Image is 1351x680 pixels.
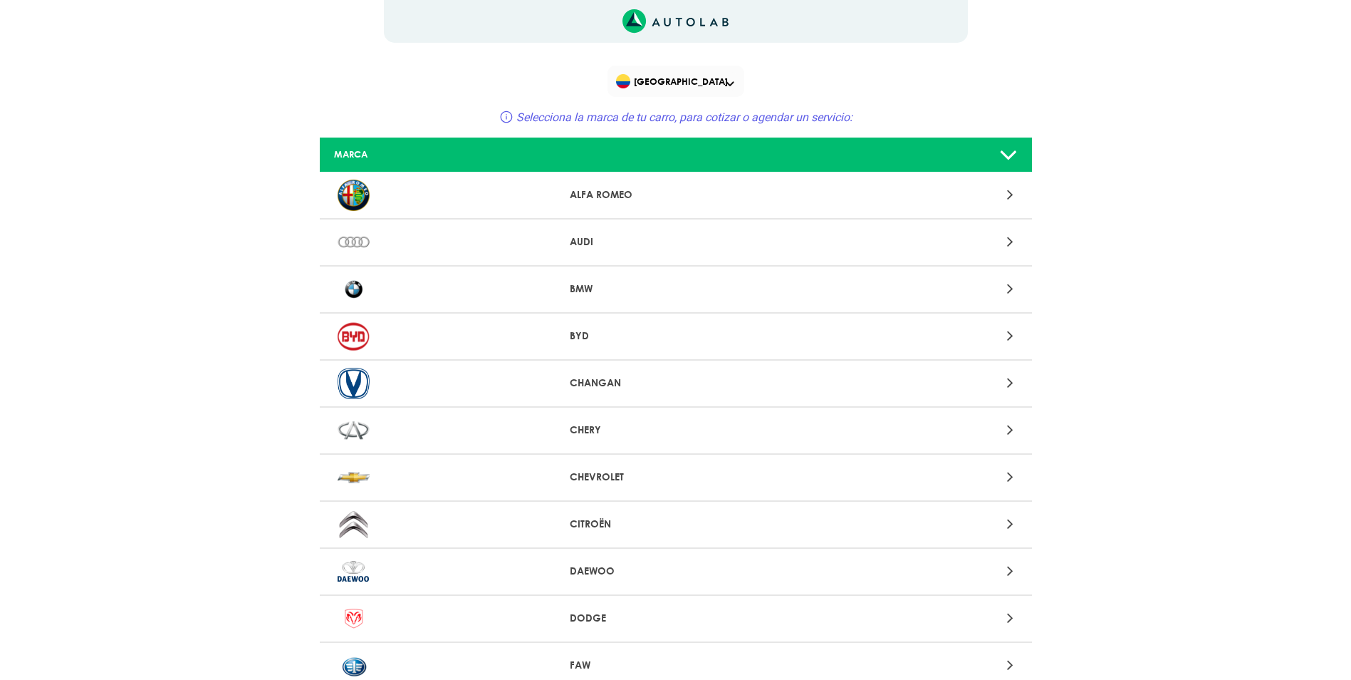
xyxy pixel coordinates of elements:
span: [GEOGRAPHIC_DATA] [616,71,738,91]
p: CHEVROLET [570,470,781,485]
p: CHANGAN [570,376,781,391]
img: CHERY [338,415,370,446]
img: BYD [338,321,370,352]
p: ALFA ROMEO [570,187,781,202]
p: DODGE [570,611,781,626]
span: Selecciona la marca de tu carro, para cotizar o agendar un servicio: [516,110,852,124]
p: CHERY [570,423,781,438]
img: DODGE [338,603,370,634]
p: BMW [570,282,781,297]
p: DAEWOO [570,564,781,579]
div: MARCA [323,148,558,161]
p: FAW [570,658,781,673]
img: BMW [338,274,370,305]
img: Flag of COLOMBIA [616,74,630,88]
p: AUDI [570,235,781,249]
img: CITROËN [338,509,370,540]
p: BYD [570,329,781,344]
a: Link al sitio de autolab [622,14,729,27]
p: CITROËN [570,517,781,532]
img: DAEWOO [338,556,370,587]
img: AUDI [338,227,370,258]
a: MARCA [320,138,1032,172]
div: Flag of COLOMBIA[GEOGRAPHIC_DATA] [607,66,744,97]
img: CHANGAN [338,368,370,399]
img: CHEVROLET [338,462,370,493]
img: ALFA ROMEO [338,180,370,211]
